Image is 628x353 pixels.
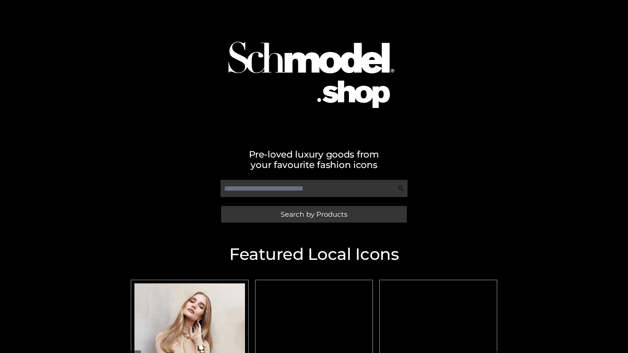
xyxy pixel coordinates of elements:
a: Search by Products [221,206,407,223]
h2: Featured Local Icons​ [128,246,500,262]
span: Search by Products [281,211,347,218]
img: Search Icon [398,185,404,192]
h2: Pre-loved luxury goods from your favourite fashion icons [128,149,500,170]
